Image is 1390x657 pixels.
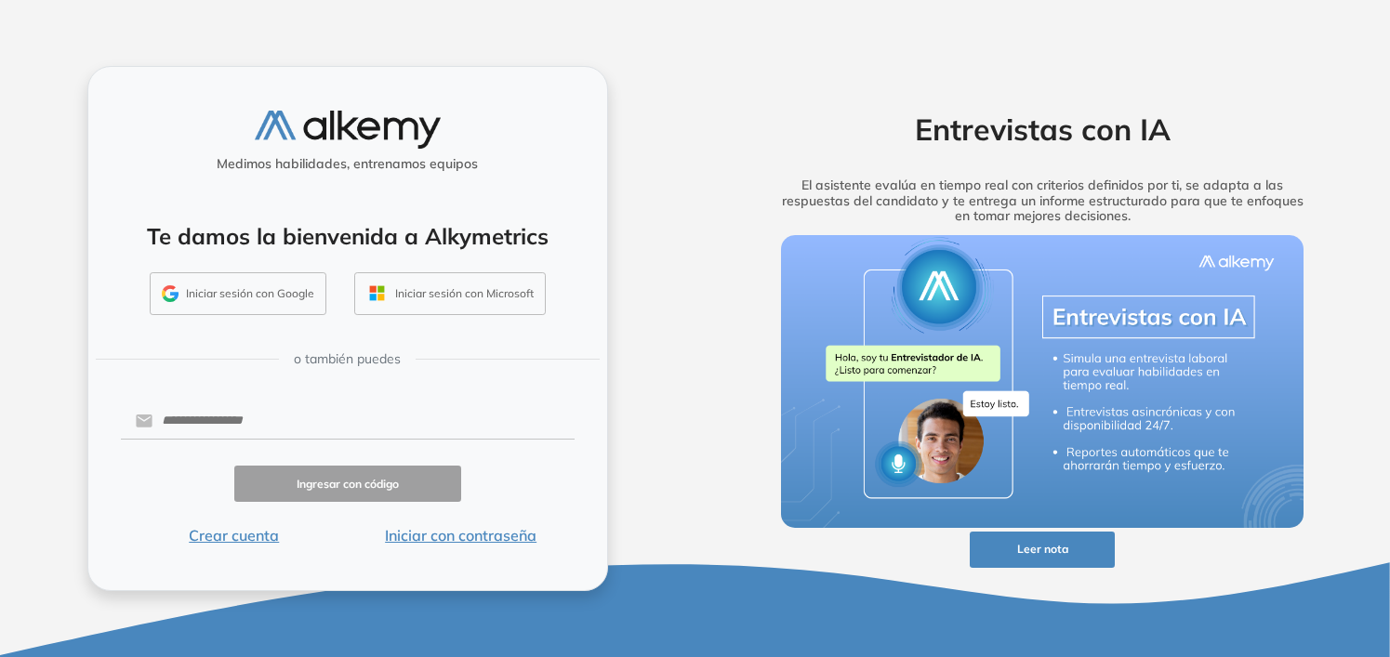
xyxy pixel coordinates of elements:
[96,156,600,172] h5: Medimos habilidades, entrenamos equipos
[752,177,1332,224] h5: El asistente evalúa en tiempo real con criterios definidos por ti, se adapta a las respuestas del...
[121,524,348,546] button: Crear cuenta
[150,272,326,315] button: Iniciar sesión con Google
[781,235,1304,529] img: img-more-info
[255,111,441,149] img: logo-alkemy
[113,223,583,250] h4: Te damos la bienvenida a Alkymetrics
[294,349,401,369] span: o también puedes
[970,532,1115,568] button: Leer nota
[348,524,575,546] button: Iniciar con contraseña
[752,112,1332,147] h2: Entrevistas con IA
[354,272,546,315] button: Iniciar sesión con Microsoft
[234,466,461,502] button: Ingresar con código
[162,285,179,302] img: GMAIL_ICON
[366,283,388,304] img: OUTLOOK_ICON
